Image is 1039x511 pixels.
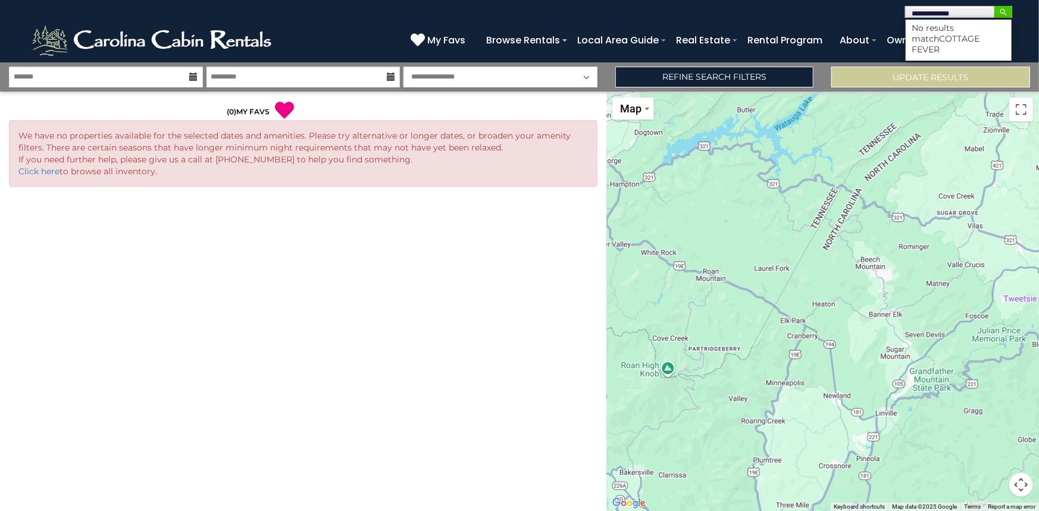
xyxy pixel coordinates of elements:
[229,107,234,116] span: 0
[18,130,588,177] p: We have no properties available for the selected dates and amenities. Please try alternative or l...
[227,107,270,116] a: (0)MY FAVS
[1009,473,1033,497] button: Map camera controls
[1009,98,1033,121] button: Toggle fullscreen view
[612,98,654,120] button: Change map style
[834,503,885,511] button: Keyboard shortcuts
[571,30,665,51] a: Local Area Guide
[988,503,1035,510] a: Report a map error
[964,503,981,510] a: Terms (opens in new tab)
[881,30,952,51] a: Owner Login
[609,496,649,511] a: Open this area in Google Maps (opens a new window)
[30,23,277,58] img: White-1-2.png
[892,503,957,510] span: Map data ©2025 Google
[621,102,642,115] span: Map
[834,30,875,51] a: About
[670,30,736,51] a: Real Estate
[609,496,649,511] img: Google
[227,107,236,116] span: ( )
[480,30,566,51] a: Browse Rentals
[741,30,828,51] a: Rental Program
[831,67,1030,87] button: Update Results
[912,33,979,55] span: COTTAGE FEVER
[615,67,814,87] a: Refine Search Filters
[427,33,465,48] span: My Favs
[411,33,468,48] a: My Favs
[18,166,60,177] a: Click here
[906,23,1012,55] li: No results match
